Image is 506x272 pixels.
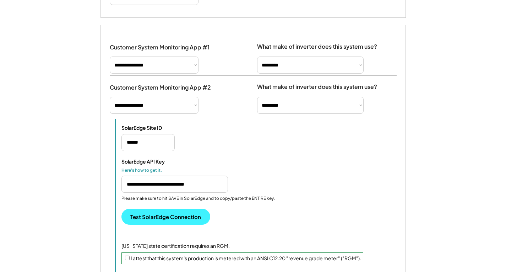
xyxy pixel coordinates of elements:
div: Please make sure to hit SAVE in SolarEdge and to copy/paste the ENTIRE key. [121,196,275,202]
div: What make of inverter does this system use? [257,76,377,92]
label: I attest that this system's production is metered with an ANSI C12.20 "revenue grade meter" ("RGM"). [131,255,361,261]
div: SolarEdge Site ID [121,124,192,131]
div: SolarEdge API Key [121,158,192,165]
div: [US_STATE] state certification requires an RGM. [121,242,397,250]
div: What make of inverter does this system use? [257,36,377,52]
button: Test SolarEdge Connection [121,209,210,225]
div: Customer System Monitoring App #2 [110,76,211,92]
div: Here's how to get it. [121,167,192,173]
div: Customer System Monitoring App #1 [110,36,210,52]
